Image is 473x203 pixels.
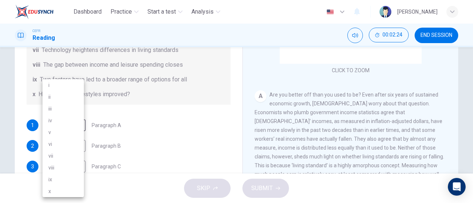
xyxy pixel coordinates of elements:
li: x [42,185,84,197]
li: viii [42,162,84,174]
li: iii [42,103,84,115]
li: vii [42,150,84,162]
li: i [42,79,84,91]
li: vi [42,138,84,150]
li: v [42,126,84,138]
li: iv [42,115,84,126]
li: ii [42,91,84,103]
li: ix [42,174,84,185]
div: Open Intercom Messenger [448,178,466,196]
